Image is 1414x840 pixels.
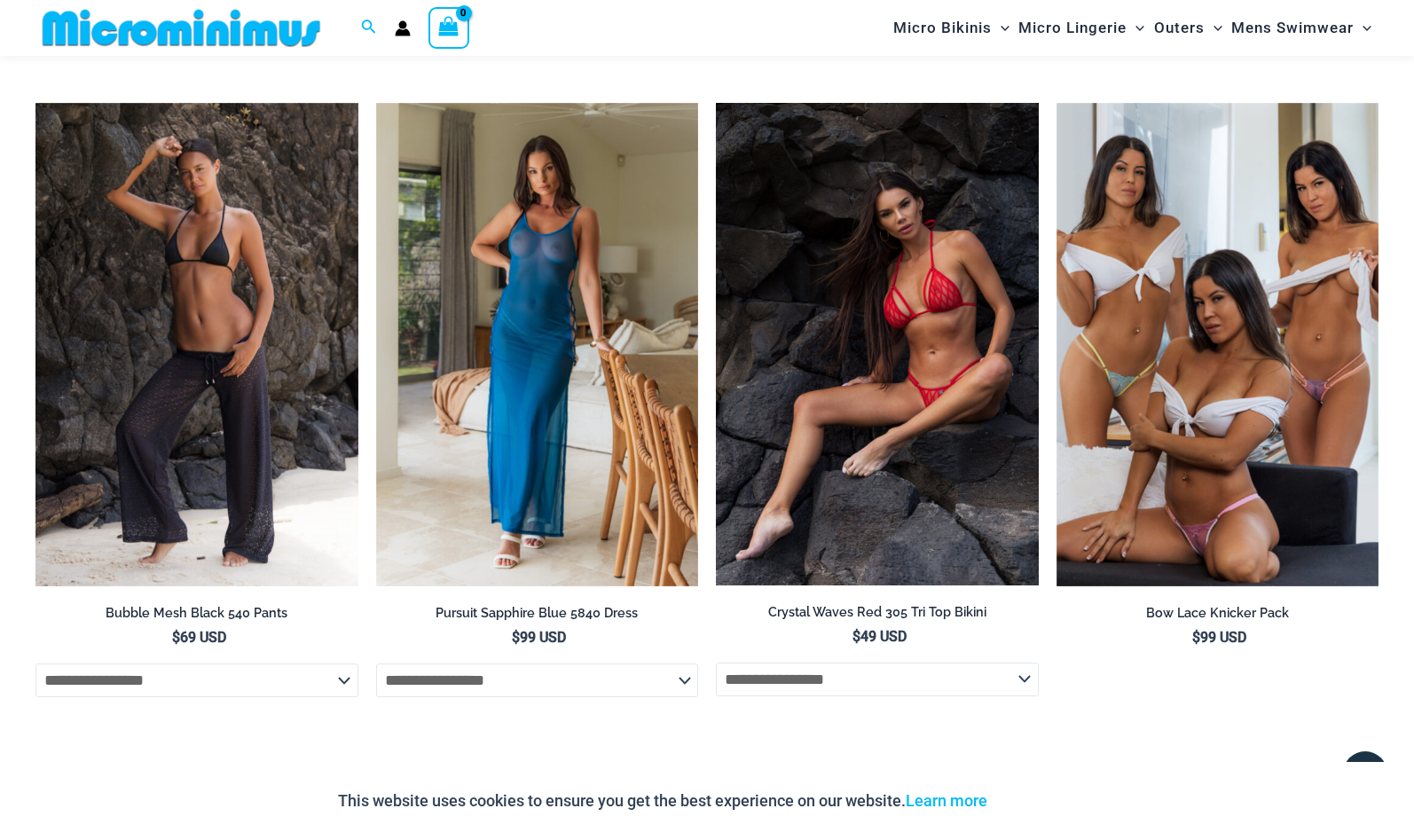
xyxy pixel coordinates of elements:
[172,629,180,646] span: $
[852,628,907,645] bdi: 49 USD
[172,629,226,646] bdi: 69 USD
[35,8,327,48] img: MM SHOP LOGO FLAT
[1192,629,1200,646] span: $
[1192,629,1246,646] bdi: 99 USD
[1150,5,1227,51] a: OutersMenu ToggleMenu Toggle
[1018,5,1127,51] span: Micro Lingerie
[361,17,377,39] a: Search icon link
[1057,605,1379,628] a: Bow Lace Knicker Pack
[35,103,358,586] a: Bubble Mesh Black 540 Pants 01Bubble Mesh Black 540 Pants 03Bubble Mesh Black 540 Pants 03
[376,605,699,628] a: Pursuit Sapphire Blue 5840 Dress
[852,628,860,645] span: $
[512,629,566,646] bdi: 99 USD
[1057,103,1379,586] img: Bow Lace Knicker Pack
[338,788,987,814] p: This website uses cookies to ensure you get the best experience on our website.
[886,3,1379,53] nav: Site Navigation
[35,605,358,622] h2: Bubble Mesh Black 540 Pants
[1001,780,1076,822] button: Accept
[1057,605,1379,622] h2: Bow Lace Knicker Pack
[376,605,699,622] h2: Pursuit Sapphire Blue 5840 Dress
[1205,5,1222,51] span: Menu Toggle
[992,5,1009,51] span: Menu Toggle
[889,5,1014,51] a: Micro BikinisMenu ToggleMenu Toggle
[1014,5,1149,51] a: Micro LingerieMenu ToggleMenu Toggle
[512,629,520,646] span: $
[1354,5,1371,51] span: Menu Toggle
[1227,5,1376,51] a: Mens SwimwearMenu ToggleMenu Toggle
[376,103,699,586] a: Pursuit Sapphire Blue 5840 Dress 02Pursuit Sapphire Blue 5840 Dress 04Pursuit Sapphire Blue 5840 ...
[893,5,992,51] span: Micro Bikinis
[428,7,469,48] a: View Shopping Cart, empty
[395,20,411,36] a: Account icon link
[1231,5,1354,51] span: Mens Swimwear
[1127,5,1144,51] span: Menu Toggle
[716,604,1039,621] h2: Crystal Waves Red 305 Tri Top Bikini
[376,103,699,586] img: Pursuit Sapphire Blue 5840 Dress 02
[1057,103,1379,586] a: Bow Lace Knicker PackBow Lace Mint Multi 601 Thong 03Bow Lace Mint Multi 601 Thong 03
[35,103,358,586] img: Bubble Mesh Black 540 Pants 01
[35,605,358,628] a: Bubble Mesh Black 540 Pants
[716,604,1039,627] a: Crystal Waves Red 305 Tri Top Bikini
[906,791,987,810] a: Learn more
[716,103,1039,585] a: Crystal Waves 305 Tri Top 01Crystal Waves 305 Tri Top 4149 Thong 04Crystal Waves 305 Tri Top 4149...
[716,103,1039,585] img: Crystal Waves 305 Tri Top 4149 Thong 04
[1154,5,1205,51] span: Outers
